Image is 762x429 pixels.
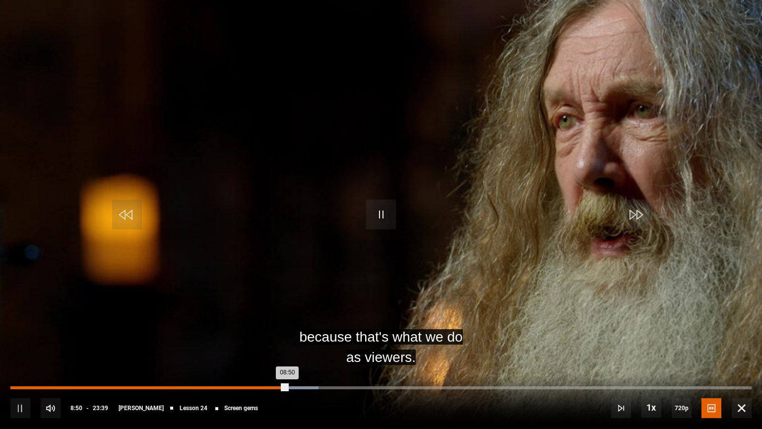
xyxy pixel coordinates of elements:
span: Screen gems [224,405,258,411]
span: 8:50 [70,399,82,417]
button: Captions [701,398,721,418]
button: Playback Rate [641,398,661,418]
button: Next Lesson [611,398,631,418]
span: [PERSON_NAME] [119,405,164,411]
div: Current quality: 720p [672,398,692,418]
span: Lesson 24 [180,405,207,411]
div: Progress Bar [10,386,752,389]
span: 23:39 [93,399,108,417]
button: Pause [10,398,30,418]
span: - [86,405,89,412]
button: Mute [41,398,61,418]
span: 720p [672,398,692,418]
button: Fullscreen [732,398,752,418]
